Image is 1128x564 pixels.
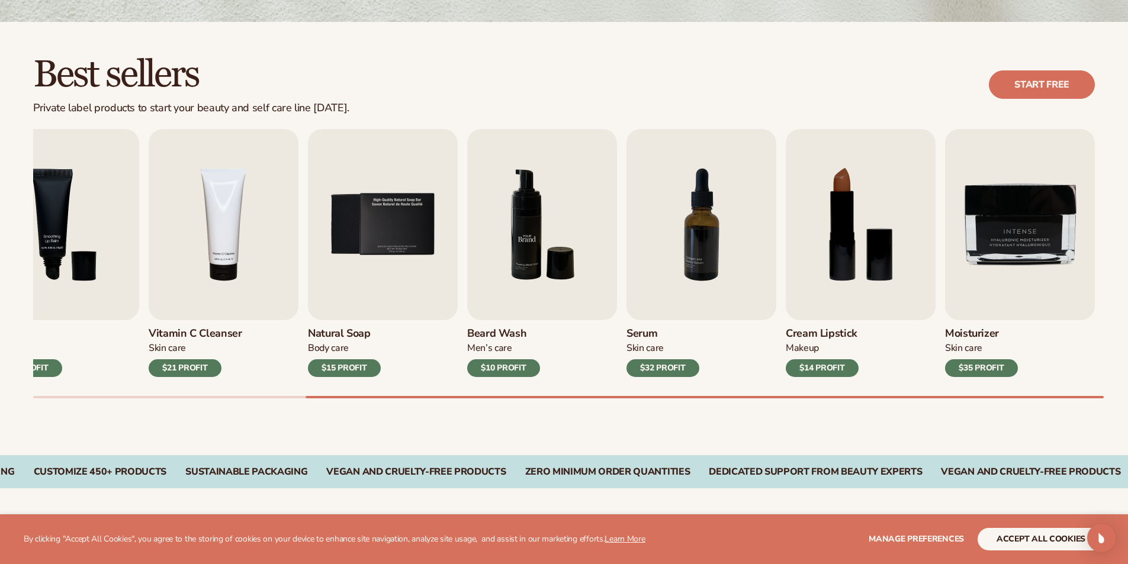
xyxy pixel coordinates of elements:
div: CUSTOMIZE 450+ PRODUCTS [34,466,167,478]
a: Learn More [605,533,645,544]
button: accept all cookies [978,528,1104,550]
img: Shopify Image 7 [467,129,617,320]
div: Body Care [308,342,381,354]
div: DEDICATED SUPPORT FROM BEAUTY EXPERTS [709,466,922,478]
div: Skin Care [945,342,1018,354]
h3: Beard Wash [467,327,540,340]
span: Manage preferences [869,533,964,544]
div: $15 PROFIT [308,359,381,377]
a: 6 / 9 [467,129,617,377]
div: $21 PROFIT [149,359,221,377]
a: 7 / 9 [626,129,776,377]
a: Start free [989,70,1095,99]
a: 8 / 9 [786,129,936,377]
div: Men’s Care [467,342,540,354]
h3: Natural Soap [308,327,381,340]
div: Skin Care [626,342,699,354]
div: Makeup [786,342,859,354]
div: $32 PROFIT [626,359,699,377]
h3: Cream Lipstick [786,327,859,340]
h3: Moisturizer [945,327,1018,340]
a: 4 / 9 [149,129,298,377]
div: ZERO MINIMUM ORDER QUANTITIES [525,466,690,478]
h3: Vitamin C Cleanser [149,327,242,340]
button: Manage preferences [869,528,964,550]
h2: Best sellers [33,55,349,95]
p: By clicking "Accept All Cookies", you agree to the storing of cookies on your device to enhance s... [24,534,645,544]
div: Private label products to start your beauty and self care line [DATE]. [33,102,349,115]
div: Skin Care [149,342,242,354]
div: Open Intercom Messenger [1087,524,1116,552]
a: 5 / 9 [308,129,458,377]
div: $10 PROFIT [467,359,540,377]
a: 9 / 9 [945,129,1095,377]
div: $35 PROFIT [945,359,1018,377]
div: VEGAN AND CRUELTY-FREE PRODUCTS [326,466,506,478]
h3: Serum [626,327,699,340]
div: Vegan and Cruelty-Free Products [941,466,1120,478]
div: SUSTAINABLE PACKAGING [185,466,307,478]
div: $14 PROFIT [786,359,859,377]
